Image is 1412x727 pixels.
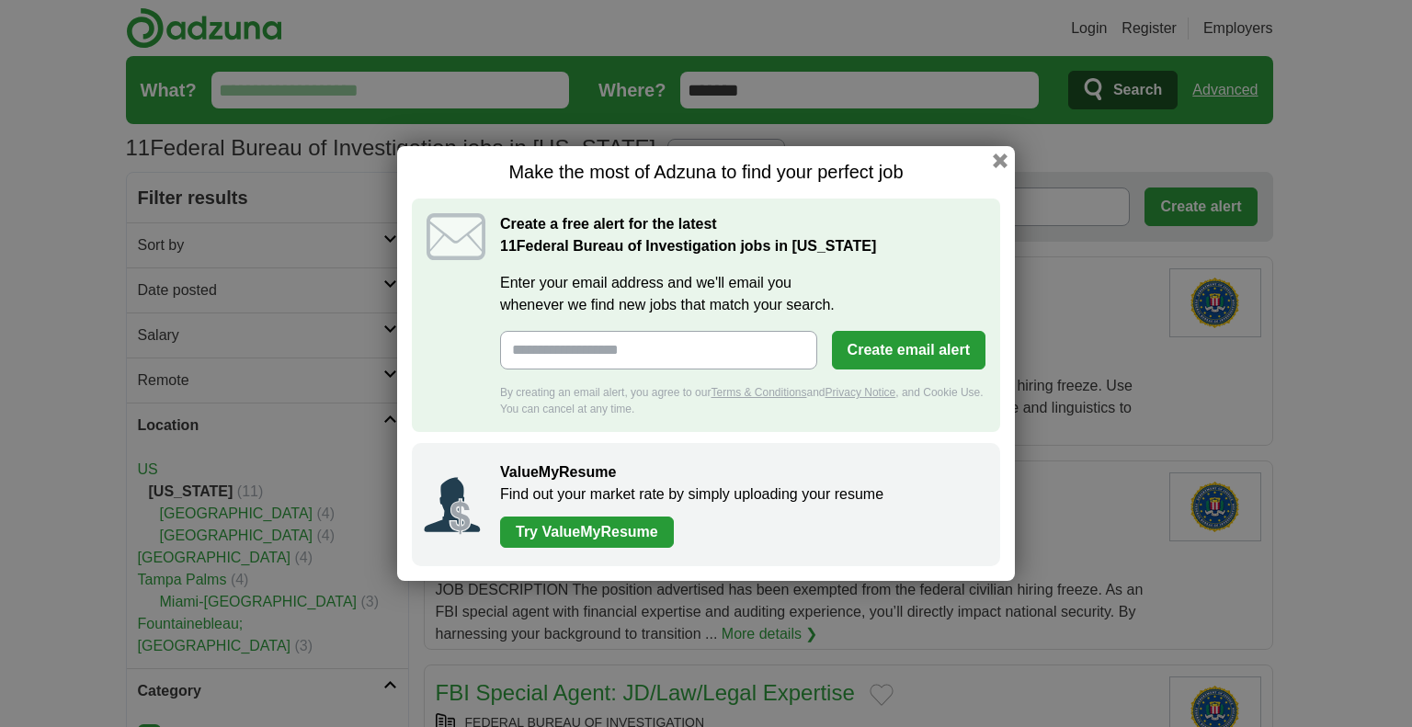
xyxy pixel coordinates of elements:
[500,213,985,257] h2: Create a free alert for the latest
[500,384,985,417] div: By creating an email alert, you agree to our and , and Cookie Use. You can cancel at any time.
[500,235,517,257] span: 11
[427,213,485,260] img: icon_email.svg
[500,461,982,483] h2: ValueMyResume
[826,386,896,399] a: Privacy Notice
[711,386,806,399] a: Terms & Conditions
[832,331,985,369] button: Create email alert
[500,517,674,548] a: Try ValueMyResume
[412,161,1000,184] h1: Make the most of Adzuna to find your perfect job
[500,483,982,505] p: Find out your market rate by simply uploading your resume
[500,272,985,316] label: Enter your email address and we'll email you whenever we find new jobs that match your search.
[500,238,876,254] strong: Federal Bureau of Investigation jobs in [US_STATE]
